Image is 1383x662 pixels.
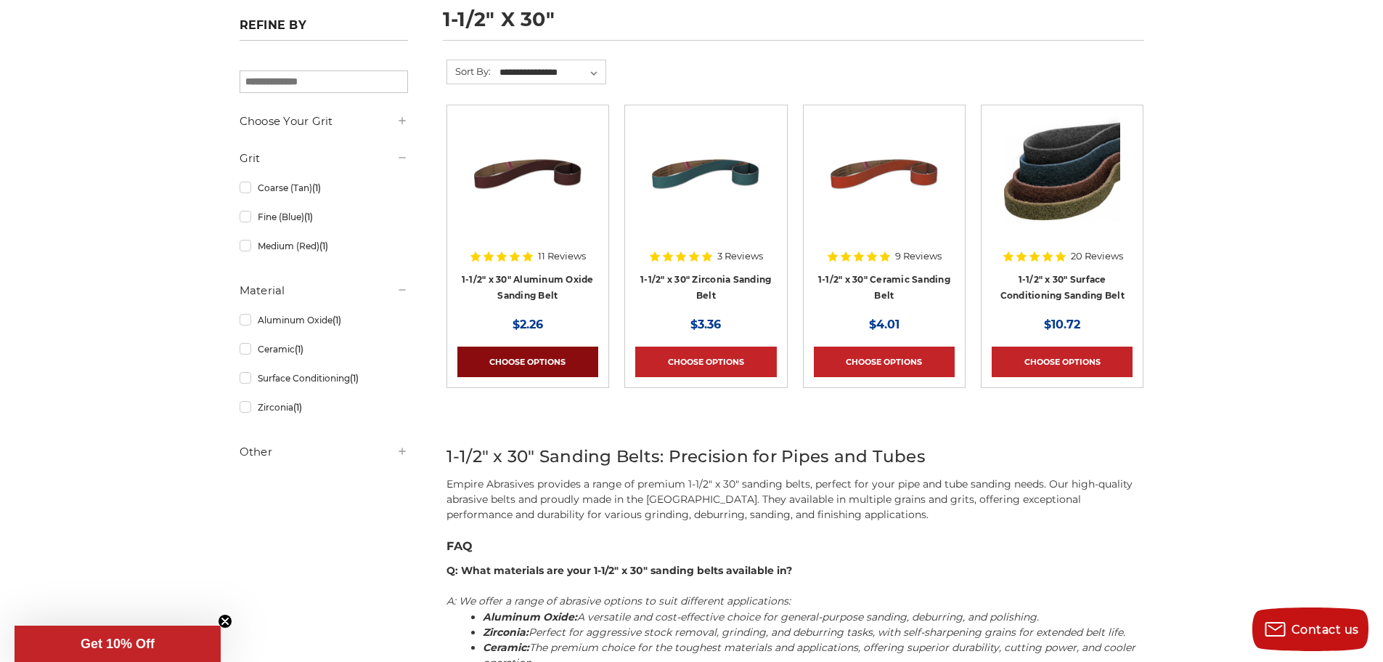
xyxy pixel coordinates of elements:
[350,373,359,384] span: (1)
[446,594,791,607] em: A: We offer a range of abrasive options to suit different applications:
[648,116,764,232] img: 1-1/2" x 30" Sanding Belt - Zirconia
[992,116,1133,257] a: 1.5"x30" Surface Conditioning Sanding Belts
[1252,607,1368,651] button: Contact us
[717,251,763,261] span: 3 Reviews
[240,175,408,201] a: Coarse (Tan)
[240,366,408,391] a: Surface Conditioning
[483,626,529,639] strong: Zirconia:
[443,9,1144,41] h1: 1-1/2" x 30"
[818,274,950,302] a: 1-1/2" x 30" Ceramic Sanding Belt
[333,315,341,326] span: (1)
[457,347,598,377] a: Choose Options
[895,251,942,261] span: 9 Reviews
[640,274,771,302] a: 1-1/2" x 30" Zirconia Sanding Belt
[483,610,577,623] strong: Aluminum Oxide:
[446,564,792,577] strong: Q: What materials are your 1-1/2" x 30" sanding belts available in?
[446,477,1144,522] p: Empire Abrasives provides a range of premium 1-1/2" x 30" sanding belts, perfect for your pipe an...
[240,395,408,420] a: Zirconia
[240,282,408,299] h5: Material
[81,637,155,651] span: Get 10% Off
[1292,623,1359,637] span: Contact us
[1000,274,1125,302] a: 1-1/2" x 30" Surface Conditioning Sanding Belt
[869,318,899,331] span: $4.01
[293,402,302,413] span: (1)
[483,610,1039,623] em: A versatile and cost-effective choice for general-purpose sanding, deburring, and polishing.
[447,60,491,82] label: Sort By:
[240,113,408,130] h5: Choose Your Grit
[814,347,955,377] a: Choose Options
[446,538,1144,555] h3: FAQ
[319,241,328,251] span: (1)
[992,347,1133,377] a: Choose Options
[1071,251,1123,261] span: 20 Reviews
[1044,318,1080,331] span: $10.72
[483,641,529,654] strong: Ceramic:
[635,116,776,257] a: 1-1/2" x 30" Sanding Belt - Zirconia
[462,274,594,302] a: 1-1/2" x 30" Aluminum Oxide Sanding Belt
[538,251,586,261] span: 11 Reviews
[240,307,408,333] a: Aluminum Oxide
[240,233,408,259] a: Medium (Red)
[218,614,232,629] button: Close teaser
[483,626,1125,639] em: Perfect for aggressive stock removal, grinding, and deburring tasks, with self-sharpening grains ...
[446,444,1144,469] h2: 1-1/2" x 30" Sanding Belts: Precision for Pipes and Tubes
[240,336,408,362] a: Ceramic
[470,116,586,232] img: 1-1/2" x 30" Sanding Belt - Aluminum Oxide
[690,318,721,331] span: $3.36
[240,18,408,41] h5: Refine by
[312,182,321,193] span: (1)
[457,116,598,257] a: 1-1/2" x 30" Sanding Belt - Aluminum Oxide
[295,344,303,355] span: (1)
[635,347,776,377] a: Choose Options
[513,318,543,331] span: $2.26
[240,204,408,230] a: Fine (Blue)
[15,626,221,662] div: Get 10% OffClose teaser
[240,443,408,461] h5: Other
[304,211,313,222] span: (1)
[497,62,605,84] select: Sort By:
[826,116,942,232] img: 1-1/2" x 30" Sanding Belt - Ceramic
[240,150,408,167] h5: Grit
[814,116,955,257] a: 1-1/2" x 30" Sanding Belt - Ceramic
[1004,116,1120,232] img: 1.5"x30" Surface Conditioning Sanding Belts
